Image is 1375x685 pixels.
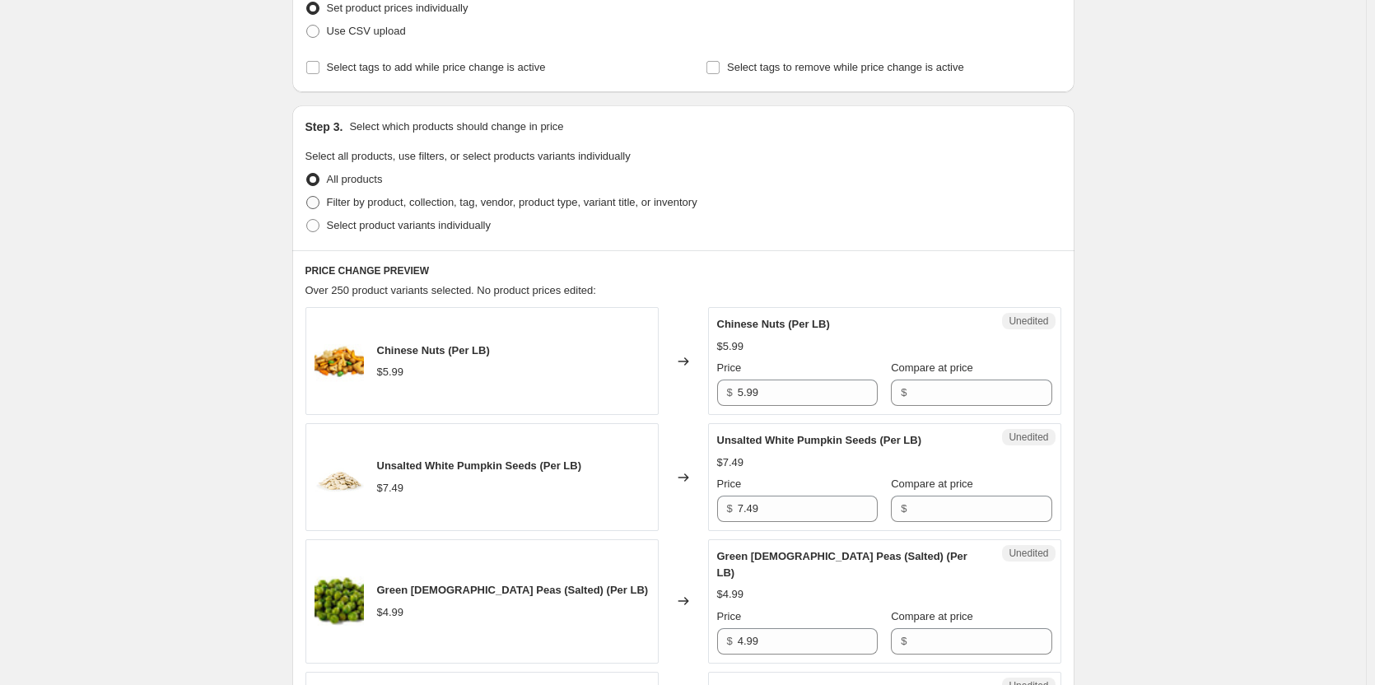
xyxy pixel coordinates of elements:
[727,386,733,398] span: $
[377,604,404,621] div: $4.99
[327,2,468,14] span: Set product prices individually
[891,478,973,490] span: Compare at price
[717,338,744,355] div: $5.99
[891,610,973,622] span: Compare at price
[717,454,744,471] div: $7.49
[327,219,491,231] span: Select product variants individually
[315,576,364,626] img: Smart-Stop-Fried-Green-Peas-Salted-2-Pound-Pack-of-1_86dcfa20-ddd5-40d1-92c6-11b0ce827859.29f537d...
[717,610,742,622] span: Price
[717,586,744,603] div: $4.99
[717,434,922,446] span: Unsalted White Pumpkin Seeds (Per LB)
[377,364,404,380] div: $5.99
[315,453,364,502] img: 61Y9lxv5ATL_80x.jpg
[901,635,907,647] span: $
[305,150,631,162] span: Select all products, use filters, or select products variants individually
[1009,547,1048,560] span: Unedited
[315,337,364,386] img: 8007_OrientalMix_Pil-bJIxYnWI_80x.jpg
[1009,431,1048,444] span: Unedited
[305,284,596,296] span: Over 250 product variants selected. No product prices edited:
[327,61,546,73] span: Select tags to add while price change is active
[305,264,1061,277] h6: PRICE CHANGE PREVIEW
[327,196,697,208] span: Filter by product, collection, tag, vendor, product type, variant title, or inventory
[901,386,907,398] span: $
[717,318,830,330] span: Chinese Nuts (Per LB)
[717,550,967,579] span: Green [DEMOGRAPHIC_DATA] Peas (Salted) (Per LB)
[727,502,733,515] span: $
[717,361,742,374] span: Price
[891,361,973,374] span: Compare at price
[327,25,406,37] span: Use CSV upload
[377,480,404,496] div: $7.49
[377,459,582,472] span: Unsalted White Pumpkin Seeds (Per LB)
[901,502,907,515] span: $
[1009,315,1048,328] span: Unedited
[717,478,742,490] span: Price
[327,173,383,185] span: All products
[727,61,964,73] span: Select tags to remove while price change is active
[377,344,490,356] span: Chinese Nuts (Per LB)
[349,119,563,135] p: Select which products should change in price
[727,635,733,647] span: $
[305,119,343,135] h2: Step 3.
[377,584,649,596] span: Green [DEMOGRAPHIC_DATA] Peas (Salted) (Per LB)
